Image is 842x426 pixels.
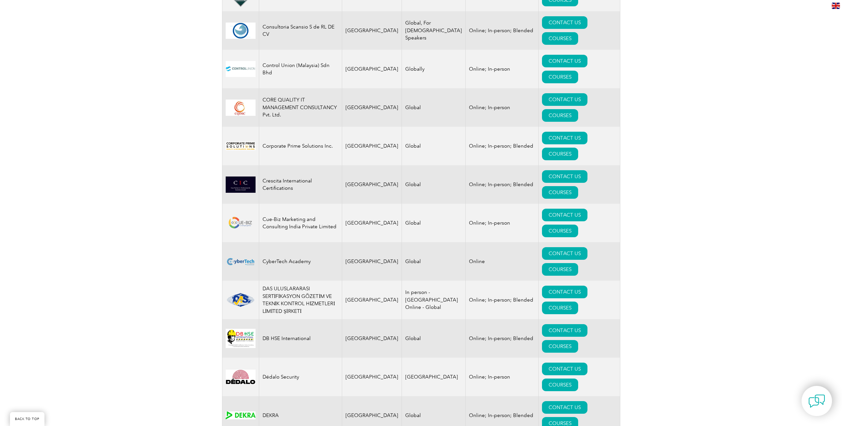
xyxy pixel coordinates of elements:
[342,88,402,127] td: [GEOGRAPHIC_DATA]
[402,88,465,127] td: Global
[226,411,256,420] img: 15a57d8a-d4e0-e911-a812-000d3a795b83-logo.png
[465,242,538,281] td: Online
[402,319,465,358] td: Global
[226,100,256,116] img: d55caf2d-1539-eb11-a813-000d3a79722d-logo.jpg
[542,324,587,337] a: CONTACT US
[542,16,587,29] a: CONTACT US
[542,225,578,237] a: COURSES
[226,177,256,193] img: 798996db-ac37-ef11-a316-00224812a81c-logo.png
[226,370,256,384] img: 8151da1a-2f8e-ee11-be36-000d3ae1a22b-logo.png
[259,358,342,396] td: Dédalo Security
[259,319,342,358] td: DB HSE International
[342,242,402,281] td: [GEOGRAPHIC_DATA]
[342,281,402,319] td: [GEOGRAPHIC_DATA]
[542,109,578,122] a: COURSES
[542,32,578,45] a: COURSES
[259,242,342,281] td: CyberTech Academy
[226,142,256,150] img: 12b7c7c5-1696-ea11-a812-000d3ae11abd-logo.jpg
[465,127,538,165] td: Online; In-person; Blended
[226,61,256,77] img: 534ecdca-dfff-ed11-8f6c-00224814fd52-logo.jpg
[808,393,825,409] img: contact-chat.png
[542,302,578,314] a: COURSES
[342,127,402,165] td: [GEOGRAPHIC_DATA]
[259,281,342,319] td: DAS ULUSLARARASI SERTİFİKASYON GÖZETİM VE TEKNİK KONTROL HİZMETLERİ LİMİTED ŞİRKETİ
[542,286,587,298] a: CONTACT US
[465,11,538,50] td: Online; In-person; Blended
[226,329,256,348] img: 5361e80d-26f3-ed11-8848-00224814fd52-logo.jpg
[542,132,587,144] a: CONTACT US
[259,11,342,50] td: Consultoria Scansio S de RL DE CV
[542,363,587,375] a: CONTACT US
[342,204,402,242] td: [GEOGRAPHIC_DATA]
[542,401,587,414] a: CONTACT US
[465,50,538,88] td: Online; In-person
[542,93,587,106] a: CONTACT US
[542,71,578,83] a: COURSES
[465,281,538,319] td: Online; In-person; Blended
[342,50,402,88] td: [GEOGRAPHIC_DATA]
[542,247,587,260] a: CONTACT US
[342,165,402,204] td: [GEOGRAPHIC_DATA]
[259,165,342,204] td: Crescita International Certifications
[542,148,578,160] a: COURSES
[465,165,538,204] td: Online; In-person; Blended
[402,50,465,88] td: Globally
[10,412,44,426] a: BACK TO TOP
[542,55,587,67] a: CONTACT US
[402,127,465,165] td: Global
[259,88,342,127] td: CORE QUALITY IT MANAGEMENT CONSULTANCY Pvt. Ltd.
[342,358,402,396] td: [GEOGRAPHIC_DATA]
[465,358,538,396] td: Online; In-person
[465,88,538,127] td: Online; In-person
[226,253,256,270] img: fbf62885-d94e-ef11-a316-000d3ad139cf-logo.png
[259,50,342,88] td: Control Union (Malaysia) Sdn Bhd
[342,319,402,358] td: [GEOGRAPHIC_DATA]
[542,379,578,391] a: COURSES
[542,263,578,276] a: COURSES
[402,204,465,242] td: Global
[226,23,256,39] img: 6dc0da95-72c5-ec11-a7b6-002248d3b1f1-logo.png
[402,358,465,396] td: [GEOGRAPHIC_DATA]
[402,242,465,281] td: Global
[542,170,587,183] a: CONTACT US
[259,204,342,242] td: Cue-Biz Marketing and Consulting India Private Limited
[542,209,587,221] a: CONTACT US
[832,3,840,9] img: en
[402,11,465,50] td: Global, For [DEMOGRAPHIC_DATA] Speakers
[402,281,465,319] td: In person - [GEOGRAPHIC_DATA] Online - Global
[226,292,256,308] img: 1ae26fad-5735-ef11-a316-002248972526-logo.png
[542,340,578,353] a: COURSES
[465,319,538,358] td: Online; In-person; Blended
[465,204,538,242] td: Online; In-person
[342,11,402,50] td: [GEOGRAPHIC_DATA]
[542,186,578,199] a: COURSES
[402,165,465,204] td: Global
[226,215,256,230] img: b118c505-f3a0-ea11-a812-000d3ae11abd-logo.png
[259,127,342,165] td: Corporate Prime Solutions Inc.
